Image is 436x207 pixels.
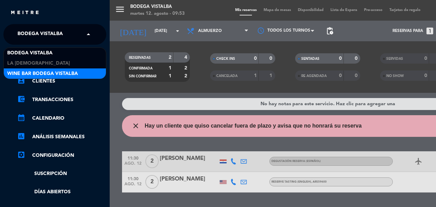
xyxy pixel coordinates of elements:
[326,27,334,35] span: pending_actions
[10,10,39,15] img: MEITRE
[17,77,106,85] a: account_boxClientes
[7,70,78,78] span: Wine Bar Bodega Vistalba
[17,133,106,141] a: assessmentANÁLISIS SEMANALES
[17,76,25,85] i: account_box
[17,114,106,122] a: calendar_monthCalendario
[17,27,63,42] span: BODEGA VISTALBA
[17,113,25,122] i: calendar_month
[17,132,25,140] i: assessment
[17,188,106,196] a: Días abiertos
[17,95,25,103] i: account_balance_wallet
[7,59,70,67] span: LA [DEMOGRAPHIC_DATA]
[17,170,106,178] a: Suscripción
[17,151,106,160] a: Configuración
[17,96,106,104] a: account_balance_walletTransacciones
[7,49,52,57] span: BODEGA VISTALBA
[17,151,25,159] i: settings_applications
